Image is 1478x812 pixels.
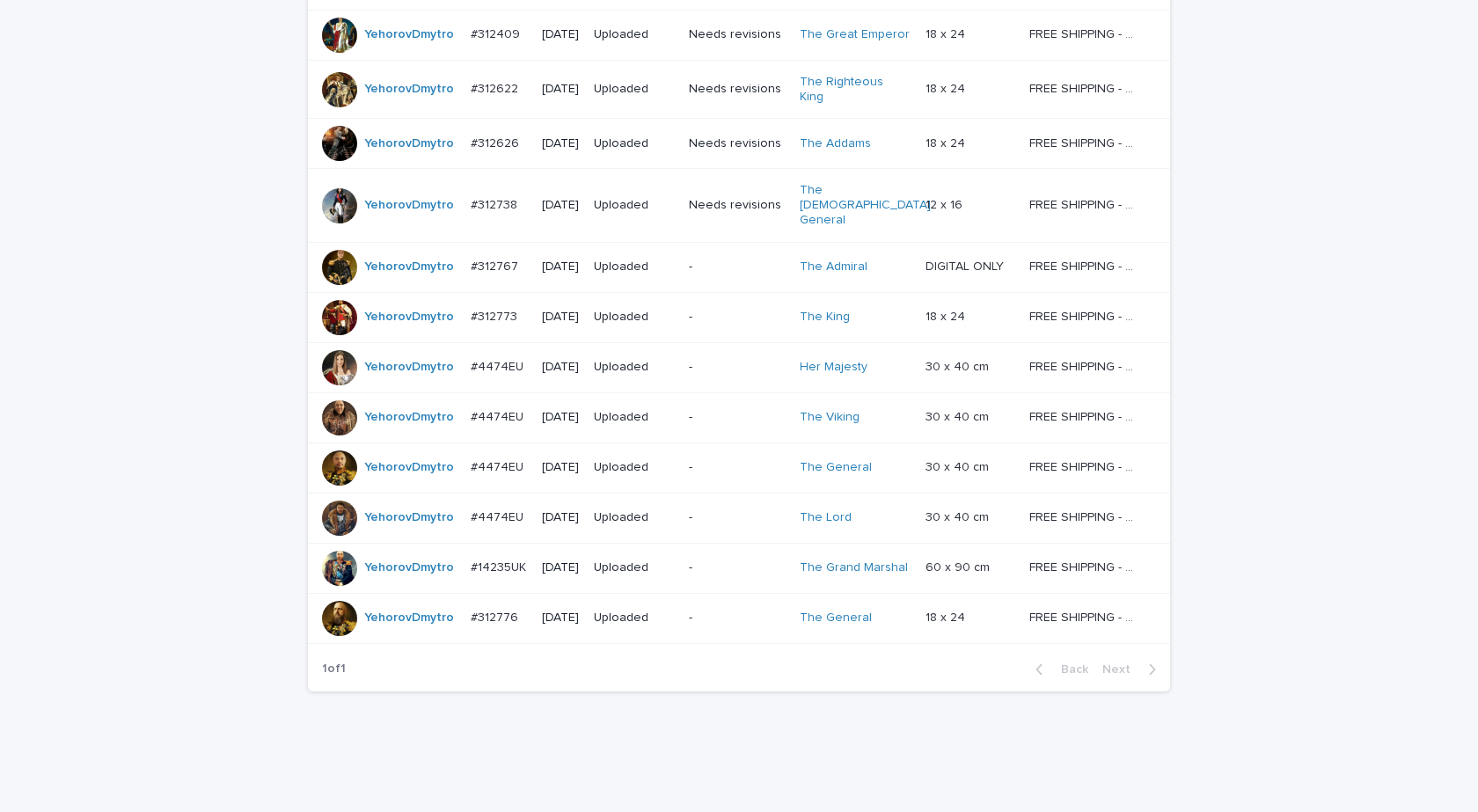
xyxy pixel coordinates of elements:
[542,82,580,97] p: [DATE]
[308,593,1170,643] tr: YehorovDmytro #312776#312776 [DATE]Uploaded-The General 18 x 2418 x 24 FREE SHIPPING - preview in...
[800,27,910,42] a: The Great Emperor
[800,510,852,525] a: The Lord
[926,133,969,151] p: 18 x 24
[926,457,992,475] p: 30 x 40 cm
[308,169,1170,242] tr: YehorovDmytro #312738#312738 [DATE]UploadedNeeds revisionsThe [DEMOGRAPHIC_DATA] General 12 x 161...
[800,560,908,575] a: The Grand Marshal
[471,306,521,325] p: #312773
[308,292,1170,342] tr: YehorovDmytro #312773#312773 [DATE]Uploaded-The King 18 x 2418 x 24 FREE SHIPPING - preview in 1-...
[542,27,580,42] p: [DATE]
[308,60,1170,119] tr: YehorovDmytro #312622#312622 [DATE]UploadedNeeds revisionsThe Righteous King 18 x 2418 x 24 FREE ...
[471,256,522,274] p: #312767
[1029,256,1143,274] p: FREE SHIPPING - preview in 1-2 business days, after your approval delivery will take 5-10 b.d.
[542,310,580,325] p: [DATE]
[1102,663,1141,676] span: Next
[542,611,580,625] p: [DATE]
[594,560,675,575] p: Uploaded
[594,410,675,425] p: Uploaded
[689,310,786,325] p: -
[926,356,992,375] p: 30 x 40 cm
[308,242,1170,292] tr: YehorovDmytro #312767#312767 [DATE]Uploaded-The Admiral DIGITAL ONLYDIGITAL ONLY FREE SHIPPING - ...
[800,360,867,375] a: Her Majesty
[308,119,1170,169] tr: YehorovDmytro #312626#312626 [DATE]UploadedNeeds revisionsThe Addams 18 x 2418 x 24 FREE SHIPPING...
[926,256,1007,274] p: DIGITAL ONLY
[800,410,860,425] a: The Viking
[689,136,786,151] p: Needs revisions
[542,510,580,525] p: [DATE]
[364,198,454,213] a: YehorovDmytro
[1095,662,1170,677] button: Next
[689,510,786,525] p: -
[689,27,786,42] p: Needs revisions
[1050,663,1088,676] span: Back
[594,611,675,625] p: Uploaded
[689,198,786,213] p: Needs revisions
[689,460,786,475] p: -
[364,611,454,625] a: YehorovDmytro
[689,560,786,575] p: -
[471,24,523,42] p: #312409
[542,260,580,274] p: [DATE]
[364,136,454,151] a: YehorovDmytro
[471,78,522,97] p: #312622
[364,82,454,97] a: YehorovDmytro
[800,183,931,227] a: The [DEMOGRAPHIC_DATA] General
[1029,24,1143,42] p: FREE SHIPPING - preview in 1-2 business days, after your approval delivery will take 5-10 b.d.
[364,27,454,42] a: YehorovDmytro
[1029,457,1143,475] p: FREE SHIPPING - preview in 1-2 business days, after your approval delivery will take 6-10 busines...
[926,607,969,625] p: 18 x 24
[594,198,675,213] p: Uploaded
[364,260,454,274] a: YehorovDmytro
[542,410,580,425] p: [DATE]
[308,392,1170,443] tr: YehorovDmytro #4474EU#4474EU [DATE]Uploaded-The Viking 30 x 40 cm30 x 40 cm FREE SHIPPING - previ...
[1029,356,1143,375] p: FREE SHIPPING - preview in 1-2 business days, after your approval delivery will take 6-10 busines...
[689,82,786,97] p: Needs revisions
[471,194,521,213] p: #312738
[594,510,675,525] p: Uploaded
[800,460,872,475] a: The General
[364,410,454,425] a: YehorovDmytro
[308,647,360,691] p: 1 of 1
[689,611,786,625] p: -
[689,360,786,375] p: -
[1029,194,1143,213] p: FREE SHIPPING - preview in 1-2 business days, after your approval delivery will take 5-10 b.d.
[364,510,454,525] a: YehorovDmytro
[800,611,872,625] a: The General
[471,356,527,375] p: #4474EU
[1029,557,1143,575] p: FREE SHIPPING - preview in 1-2 business days, after your approval delivery will take 10-12 busine...
[800,136,871,151] a: The Addams
[926,557,993,575] p: 60 x 90 cm
[1029,507,1143,525] p: FREE SHIPPING - preview in 1-2 business days, after your approval delivery will take 6-10 busines...
[542,360,580,375] p: [DATE]
[1029,607,1143,625] p: FREE SHIPPING - preview in 1-2 business days, after your approval delivery will take 5-10 b.d.
[926,24,969,42] p: 18 x 24
[926,406,992,425] p: 30 x 40 cm
[594,310,675,325] p: Uploaded
[1029,133,1143,151] p: FREE SHIPPING - preview in 1-2 business days, after your approval delivery will take 5-10 b.d.
[800,310,850,325] a: The King
[926,507,992,525] p: 30 x 40 cm
[926,78,969,97] p: 18 x 24
[1029,306,1143,325] p: FREE SHIPPING - preview in 1-2 business days, after your approval delivery will take 5-10 b.d.
[308,10,1170,60] tr: YehorovDmytro #312409#312409 [DATE]UploadedNeeds revisionsThe Great Emperor 18 x 2418 x 24 FREE S...
[308,443,1170,493] tr: YehorovDmytro #4474EU#4474EU [DATE]Uploaded-The General 30 x 40 cm30 x 40 cm FREE SHIPPING - prev...
[594,136,675,151] p: Uploaded
[364,460,454,475] a: YehorovDmytro
[689,410,786,425] p: -
[926,306,969,325] p: 18 x 24
[800,260,867,274] a: The Admiral
[308,342,1170,392] tr: YehorovDmytro #4474EU#4474EU [DATE]Uploaded-Her Majesty 30 x 40 cm30 x 40 cm FREE SHIPPING - prev...
[594,27,675,42] p: Uploaded
[471,406,527,425] p: #4474EU
[471,133,523,151] p: #312626
[364,560,454,575] a: YehorovDmytro
[471,557,530,575] p: #14235UK
[1029,78,1143,97] p: FREE SHIPPING - preview in 1-2 business days, after your approval delivery will take 5-10 b.d.
[1021,662,1095,677] button: Back
[542,136,580,151] p: [DATE]
[308,493,1170,543] tr: YehorovDmytro #4474EU#4474EU [DATE]Uploaded-The Lord 30 x 40 cm30 x 40 cm FREE SHIPPING - preview...
[542,198,580,213] p: [DATE]
[471,507,527,525] p: #4474EU
[594,360,675,375] p: Uploaded
[542,560,580,575] p: [DATE]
